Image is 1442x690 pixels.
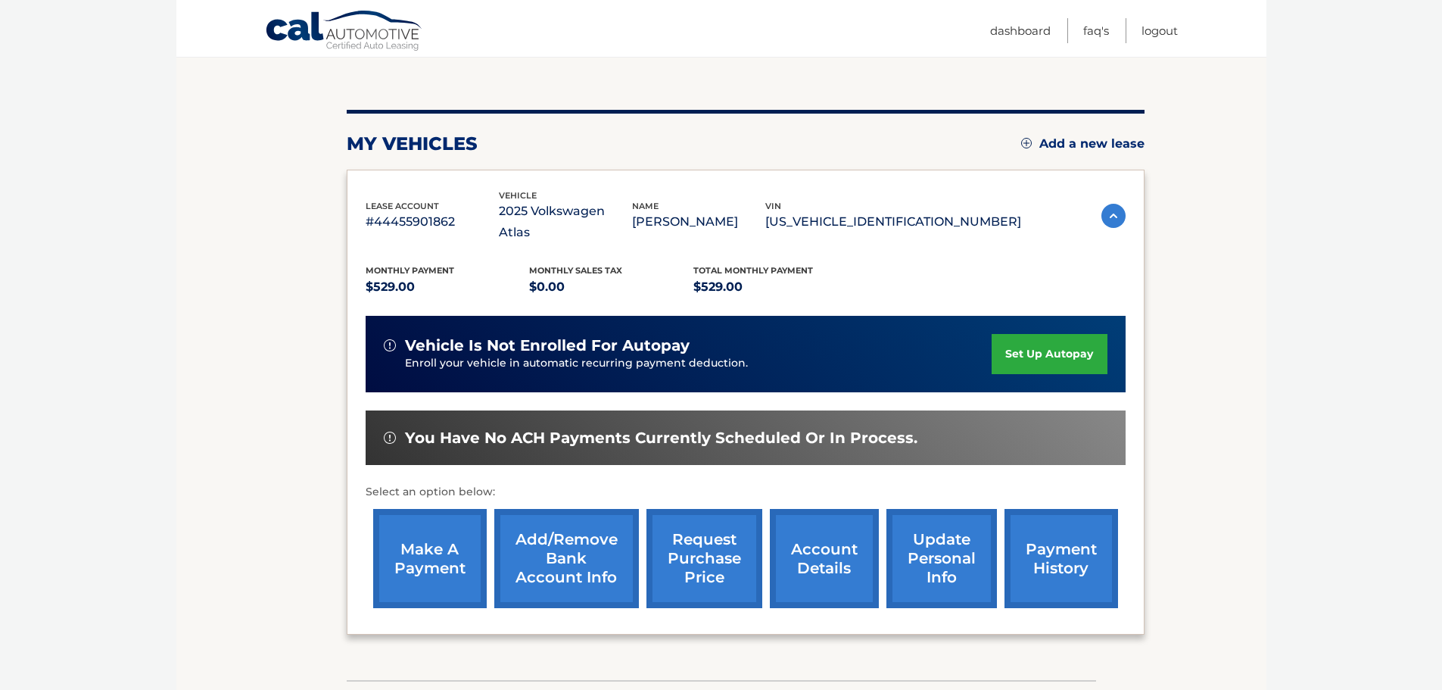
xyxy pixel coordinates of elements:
[693,276,858,298] p: $529.00
[886,509,997,608] a: update personal info
[992,334,1107,374] a: set up autopay
[405,355,992,372] p: Enroll your vehicle in automatic recurring payment deduction.
[765,201,781,211] span: vin
[366,276,530,298] p: $529.00
[529,265,622,276] span: Monthly sales Tax
[632,211,765,233] p: [PERSON_NAME]
[1021,138,1032,148] img: add.svg
[366,265,454,276] span: Monthly Payment
[347,133,478,155] h2: my vehicles
[384,432,396,444] img: alert-white.svg
[366,201,439,211] span: lease account
[384,339,396,351] img: alert-white.svg
[405,429,917,448] span: You have no ACH payments currently scheduled or in process.
[770,509,879,608] a: account details
[1141,18,1178,43] a: Logout
[494,509,639,608] a: Add/Remove bank account info
[366,483,1126,501] p: Select an option below:
[529,276,693,298] p: $0.00
[990,18,1051,43] a: Dashboard
[632,201,659,211] span: name
[499,190,537,201] span: vehicle
[765,211,1021,233] p: [US_VEHICLE_IDENTIFICATION_NUMBER]
[1101,204,1126,228] img: accordion-active.svg
[1083,18,1109,43] a: FAQ's
[405,336,690,355] span: vehicle is not enrolled for autopay
[646,509,762,608] a: request purchase price
[693,265,813,276] span: Total Monthly Payment
[373,509,487,608] a: make a payment
[499,201,632,243] p: 2025 Volkswagen Atlas
[1021,136,1145,151] a: Add a new lease
[366,211,499,233] p: #44455901862
[1004,509,1118,608] a: payment history
[265,10,424,54] a: Cal Automotive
